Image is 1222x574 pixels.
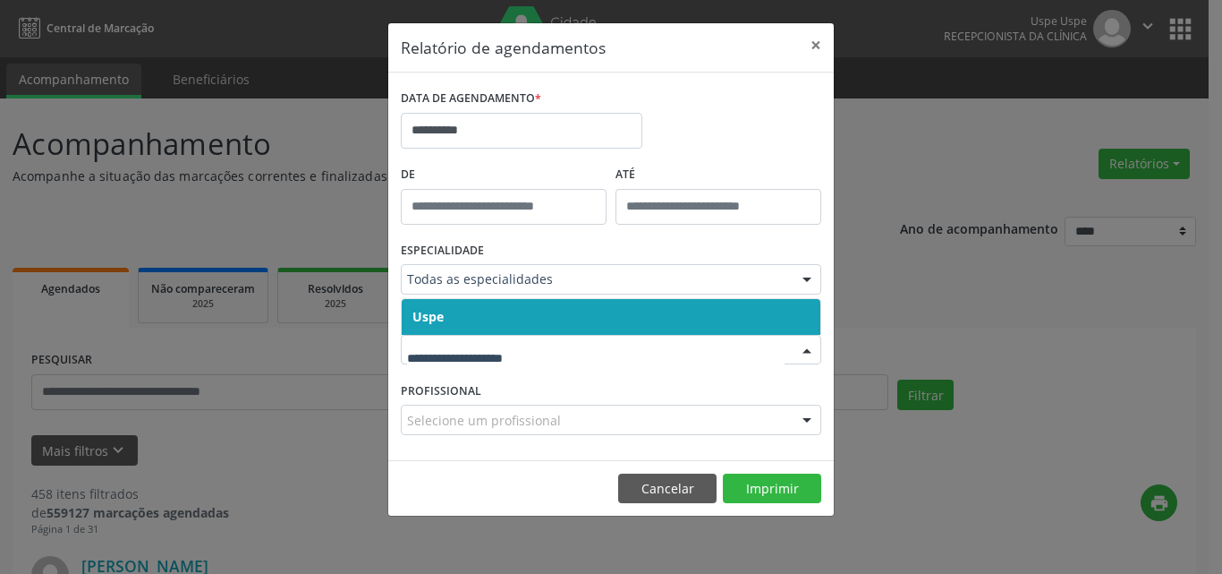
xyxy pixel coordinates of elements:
[401,237,484,265] label: ESPECIALIDADE
[615,161,821,189] label: ATÉ
[407,270,785,288] span: Todas as especialidades
[798,23,834,67] button: Close
[723,474,821,504] button: Imprimir
[401,377,481,405] label: PROFISSIONAL
[401,161,607,189] label: De
[401,36,606,59] h5: Relatório de agendamentos
[412,308,444,325] span: Uspe
[618,474,717,504] button: Cancelar
[401,85,541,113] label: DATA DE AGENDAMENTO
[407,411,561,430] span: Selecione um profissional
